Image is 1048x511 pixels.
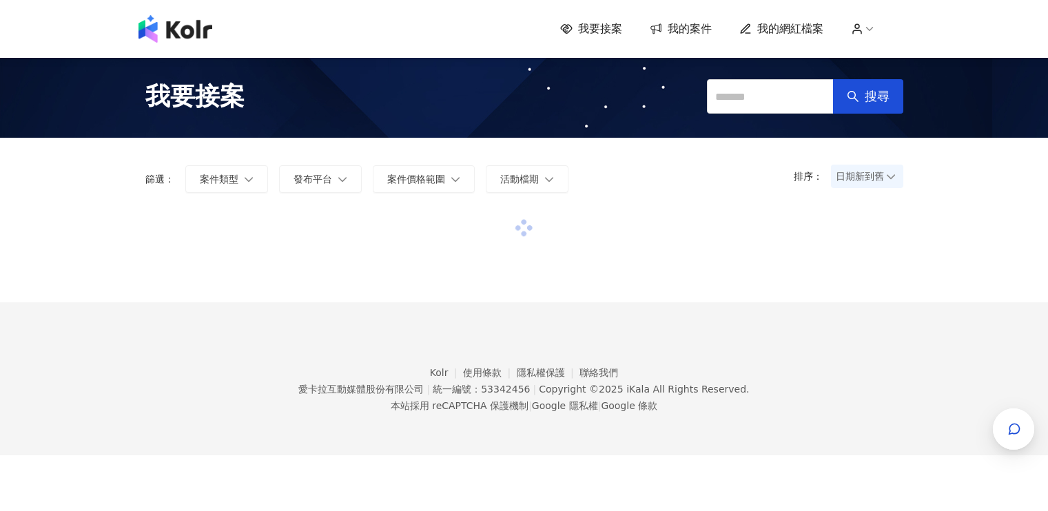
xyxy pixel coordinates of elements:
span: search [847,90,859,103]
span: | [528,400,532,411]
span: 搜尋 [865,89,890,104]
a: 我的案件 [650,21,712,36]
span: 我要接案 [145,79,245,114]
span: 我的網紅檔案 [757,21,823,36]
span: | [533,384,536,395]
span: 活動檔期 [500,174,539,185]
span: 案件價格範圍 [387,174,445,185]
div: 統一編號：53342456 [433,384,530,395]
span: 日期新到舊 [836,166,898,187]
div: 愛卡拉互動媒體股份有限公司 [298,384,424,395]
div: Copyright © 2025 All Rights Reserved. [539,384,749,395]
span: 本站採用 reCAPTCHA 保護機制 [391,397,657,414]
a: 使用條款 [463,367,517,378]
img: logo [138,15,212,43]
p: 排序： [794,171,831,182]
span: 我的案件 [668,21,712,36]
span: | [427,384,430,395]
a: 我要接案 [560,21,622,36]
a: Kolr [430,367,463,378]
span: 案件類型 [200,174,238,185]
span: 發布平台 [294,174,332,185]
a: 隱私權保護 [517,367,580,378]
button: 發布平台 [279,165,362,193]
button: 活動檔期 [486,165,568,193]
span: | [598,400,602,411]
button: 案件價格範圍 [373,165,475,193]
button: 搜尋 [833,79,903,114]
a: Google 條款 [601,400,657,411]
span: 我要接案 [578,21,622,36]
a: 我的網紅檔案 [739,21,823,36]
p: 篩選： [145,174,174,185]
a: Google 隱私權 [532,400,598,411]
a: 聯絡我們 [579,367,618,378]
button: 案件類型 [185,165,268,193]
a: iKala [626,384,650,395]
